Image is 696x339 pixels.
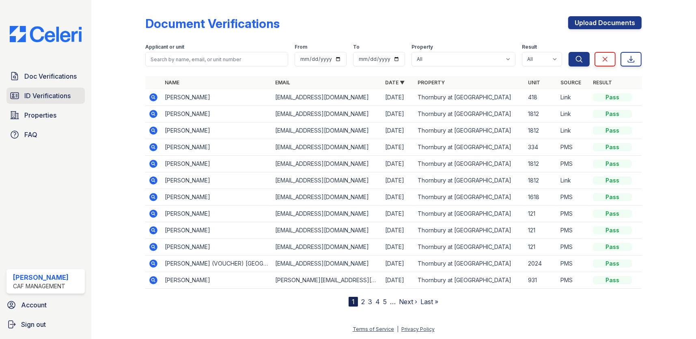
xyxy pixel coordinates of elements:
[593,93,632,101] div: Pass
[557,139,590,156] td: PMS
[382,106,415,122] td: [DATE]
[272,122,382,139] td: [EMAIL_ADDRESS][DOMAIN_NAME]
[383,298,387,306] a: 5
[415,222,525,239] td: Thornbury at [GEOGRAPHIC_DATA]
[295,44,307,50] label: From
[522,44,537,50] label: Result
[3,316,88,333] a: Sign out
[560,79,581,86] a: Source
[368,298,372,306] a: 3
[382,239,415,255] td: [DATE]
[275,79,290,86] a: Email
[3,26,88,42] img: CE_Logo_Blue-a8612792a0a2168367f1c8372b55b34899dd931a85d93a1a3d3e32e68fde9ad4.png
[415,239,525,255] td: Thornbury at [GEOGRAPHIC_DATA]
[382,255,415,272] td: [DATE]
[415,156,525,172] td: Thornbury at [GEOGRAPHIC_DATA]
[382,206,415,222] td: [DATE]
[418,79,445,86] a: Property
[525,172,557,189] td: 1812
[525,139,557,156] td: 334
[525,189,557,206] td: 1618
[557,156,590,172] td: PMS
[593,127,632,135] div: Pass
[593,276,632,284] div: Pass
[525,222,557,239] td: 121
[557,272,590,289] td: PMS
[415,172,525,189] td: Thornbury at [GEOGRAPHIC_DATA]
[415,255,525,272] td: Thornbury at [GEOGRAPHIC_DATA]
[557,89,590,106] td: Link
[162,106,272,122] td: [PERSON_NAME]
[162,156,272,172] td: [PERSON_NAME]
[412,44,433,50] label: Property
[272,89,382,106] td: [EMAIL_ADDRESS][DOMAIN_NAME]
[6,127,85,143] a: FAQ
[162,222,272,239] td: [PERSON_NAME]
[382,172,415,189] td: [DATE]
[415,139,525,156] td: Thornbury at [GEOGRAPHIC_DATA]
[272,172,382,189] td: [EMAIL_ADDRESS][DOMAIN_NAME]
[24,110,56,120] span: Properties
[525,206,557,222] td: 121
[162,172,272,189] td: [PERSON_NAME]
[525,156,557,172] td: 1812
[162,189,272,206] td: [PERSON_NAME]
[593,160,632,168] div: Pass
[382,272,415,289] td: [DATE]
[593,110,632,118] div: Pass
[361,298,365,306] a: 2
[13,282,69,290] div: CAF Management
[525,122,557,139] td: 1812
[272,255,382,272] td: [EMAIL_ADDRESS][DOMAIN_NAME]
[557,172,590,189] td: Link
[162,272,272,289] td: [PERSON_NAME]
[557,239,590,255] td: PMS
[557,106,590,122] td: Link
[272,239,382,255] td: [EMAIL_ADDRESS][DOMAIN_NAME]
[415,206,525,222] td: Thornbury at [GEOGRAPHIC_DATA]
[13,272,69,282] div: [PERSON_NAME]
[386,79,405,86] a: Date ▼
[6,68,85,84] a: Doc Verifications
[557,206,590,222] td: PMS
[162,239,272,255] td: [PERSON_NAME]
[415,272,525,289] td: Thornbury at [GEOGRAPHIC_DATA]
[382,89,415,106] td: [DATE]
[415,189,525,206] td: Thornbury at [GEOGRAPHIC_DATA]
[162,206,272,222] td: [PERSON_NAME]
[525,89,557,106] td: 418
[162,255,272,272] td: [PERSON_NAME] (VOUCHER) [GEOGRAPHIC_DATA]
[593,226,632,234] div: Pass
[272,106,382,122] td: [EMAIL_ADDRESS][DOMAIN_NAME]
[162,139,272,156] td: [PERSON_NAME]
[382,139,415,156] td: [DATE]
[415,122,525,139] td: Thornbury at [GEOGRAPHIC_DATA]
[525,239,557,255] td: 121
[353,326,394,332] a: Terms of Service
[593,210,632,218] div: Pass
[382,222,415,239] td: [DATE]
[557,122,590,139] td: Link
[353,44,360,50] label: To
[272,222,382,239] td: [EMAIL_ADDRESS][DOMAIN_NAME]
[525,255,557,272] td: 2024
[525,106,557,122] td: 1812
[375,298,380,306] a: 4
[21,300,47,310] span: Account
[24,91,71,101] span: ID Verifications
[145,16,280,31] div: Document Verifications
[162,122,272,139] td: [PERSON_NAME]
[145,44,184,50] label: Applicant or unit
[165,79,179,86] a: Name
[272,156,382,172] td: [EMAIL_ADDRESS][DOMAIN_NAME]
[24,130,37,139] span: FAQ
[593,193,632,201] div: Pass
[557,222,590,239] td: PMS
[382,189,415,206] td: [DATE]
[145,52,288,67] input: Search by name, email, or unit number
[6,107,85,123] a: Properties
[420,298,438,306] a: Last »
[415,106,525,122] td: Thornbury at [GEOGRAPHIC_DATA]
[390,297,396,307] span: …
